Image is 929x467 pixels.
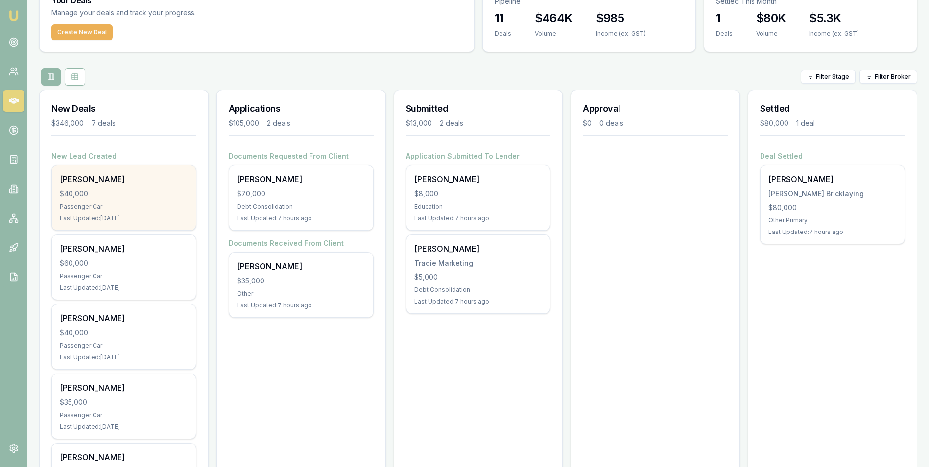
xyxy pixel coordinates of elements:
div: Other Primary [768,216,897,224]
div: [PERSON_NAME] [60,312,188,324]
div: 7 deals [92,118,116,128]
span: Filter Stage [816,73,849,81]
div: Passenger Car [60,342,188,350]
div: $5,000 [414,272,543,282]
div: Income (ex. GST) [809,30,859,38]
h3: New Deals [51,102,196,116]
h3: $5.3K [809,10,859,26]
button: Filter Stage [801,70,856,84]
button: Create New Deal [51,24,113,40]
div: Deals [716,30,733,38]
div: Last Updated: [DATE] [60,353,188,361]
div: Last Updated: 7 hours ago [237,214,365,222]
div: [PERSON_NAME] Bricklaying [768,189,897,199]
div: Income (ex. GST) [596,30,646,38]
div: Last Updated: 7 hours ago [414,298,543,305]
div: Volume [756,30,786,38]
div: 1 deal [796,118,815,128]
div: Debt Consolidation [414,286,543,294]
div: $35,000 [237,276,365,286]
h3: $985 [596,10,646,26]
p: Manage your deals and track your progress. [51,7,302,19]
div: $80,000 [760,118,788,128]
div: $70,000 [237,189,365,199]
h4: Documents Received From Client [229,238,374,248]
div: [PERSON_NAME] [60,451,188,463]
button: Filter Broker [859,70,917,84]
div: [PERSON_NAME] [768,173,897,185]
h3: $464K [535,10,572,26]
div: Other [237,290,365,298]
div: [PERSON_NAME] [414,173,543,185]
div: Last Updated: 7 hours ago [768,228,897,236]
div: 2 deals [440,118,463,128]
h4: Deal Settled [760,151,905,161]
div: [PERSON_NAME] [237,260,365,272]
div: [PERSON_NAME] [237,173,365,185]
div: 0 deals [599,118,623,128]
h3: 11 [495,10,511,26]
div: $0 [583,118,592,128]
div: [PERSON_NAME] [60,243,188,255]
div: Tradie Marketing [414,258,543,268]
div: [PERSON_NAME] [60,173,188,185]
h3: 1 [716,10,733,26]
h3: $80K [756,10,786,26]
div: $346,000 [51,118,84,128]
h3: Approval [583,102,728,116]
div: $40,000 [60,328,188,338]
div: $60,000 [60,258,188,268]
div: Passenger Car [60,411,188,419]
div: Passenger Car [60,203,188,210]
div: $35,000 [60,397,188,407]
div: Volume [535,30,572,38]
div: Last Updated: 7 hours ago [414,214,543,222]
div: Last Updated: [DATE] [60,214,188,222]
div: Education [414,203,543,210]
div: [PERSON_NAME] [414,243,543,255]
div: $105,000 [229,118,259,128]
div: Deals [495,30,511,38]
span: Filter Broker [875,73,911,81]
div: Last Updated: [DATE] [60,423,188,431]
h4: New Lead Created [51,151,196,161]
img: emu-icon-u.png [8,10,20,22]
div: $8,000 [414,189,543,199]
div: Debt Consolidation [237,203,365,210]
h4: Documents Requested From Client [229,151,374,161]
div: Last Updated: [DATE] [60,284,188,292]
h3: Applications [229,102,374,116]
h3: Submitted [406,102,551,116]
h4: Application Submitted To Lender [406,151,551,161]
div: Passenger Car [60,272,188,280]
div: Last Updated: 7 hours ago [237,302,365,309]
div: [PERSON_NAME] [60,382,188,394]
div: $13,000 [406,118,432,128]
div: $80,000 [768,203,897,212]
div: $40,000 [60,189,188,199]
div: 2 deals [267,118,290,128]
h3: Settled [760,102,905,116]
